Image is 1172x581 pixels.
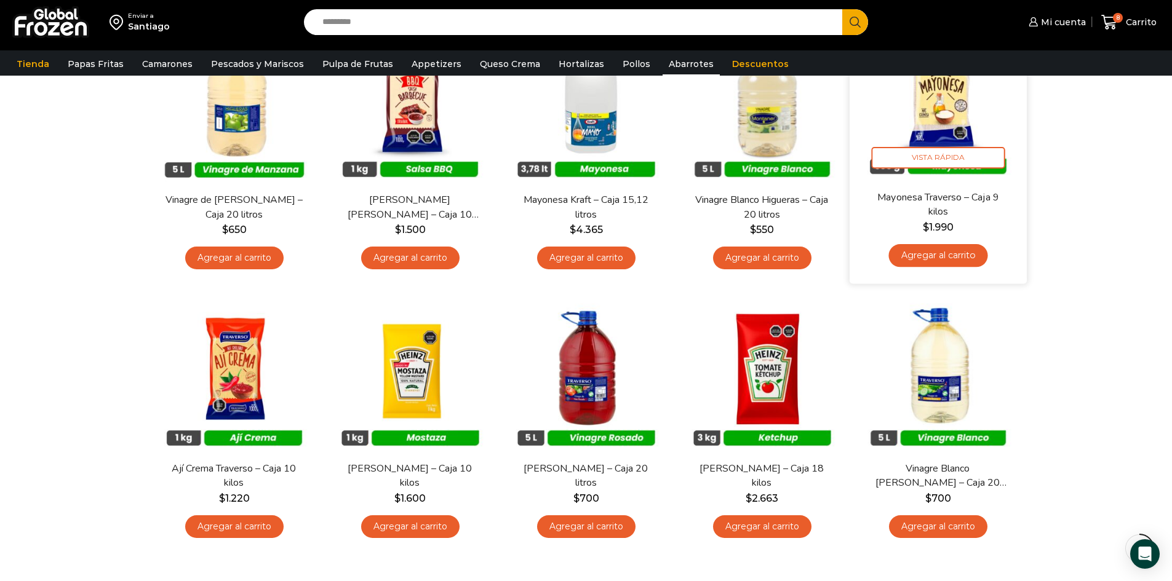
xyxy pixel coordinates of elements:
a: Hortalizas [552,52,610,76]
span: $ [394,492,401,504]
span: $ [219,492,225,504]
bdi: 1.500 [395,224,426,235]
a: [PERSON_NAME] – Caja 20 litros [515,462,656,490]
a: Pollos [616,52,656,76]
span: $ [222,224,228,235]
span: $ [925,492,931,504]
a: Mayonesa Kraft – Caja 15,12 litros [515,193,656,221]
a: Mayonesa Traverso – Caja 9 kilos [866,191,1009,219]
bdi: 700 [925,492,951,504]
a: Agregar al carrito: “Salsa Barbacue Traverso - Caja 10 kilos” [361,247,460,269]
a: Abarrotes [663,52,720,76]
span: $ [395,224,401,235]
a: Pescados y Mariscos [205,52,310,76]
a: Agregar al carrito: “Vinagre de Manzana Higueras - Caja 20 litros” [185,247,284,269]
bdi: 650 [222,224,247,235]
a: Vinagre de [PERSON_NAME] – Caja 20 litros [163,193,305,221]
a: Mi cuenta [1026,10,1086,34]
img: address-field-icon.svg [110,12,128,33]
a: Agregar al carrito: “Vinagre Blanco Higueras - Caja 20 litros” [713,247,811,269]
div: Santiago [128,20,170,33]
span: Carrito [1123,16,1157,28]
bdi: 1.600 [394,492,426,504]
bdi: 4.365 [570,224,603,235]
span: $ [573,492,580,504]
a: Agregar al carrito: “Ketchup Heinz - Caja 18 kilos” [713,515,811,538]
a: [PERSON_NAME] – Caja 18 kilos [691,462,832,490]
a: Agregar al carrito: “Mayonesa Traverso - Caja 9 kilos” [888,244,987,267]
a: [PERSON_NAME] – Caja 10 kilos [339,462,480,490]
a: Descuentos [726,52,795,76]
a: Appetizers [405,52,468,76]
a: Agregar al carrito: “Ají Crema Traverso - Caja 10 kilos” [185,515,284,538]
a: Agregar al carrito: “Mostaza Heinz - Caja 10 kilos” [361,515,460,538]
bdi: 700 [573,492,599,504]
a: Tienda [10,52,55,76]
a: Camarones [136,52,199,76]
a: Agregar al carrito: “Vinagre Blanco Traverso - Caja 20 litros” [889,515,987,538]
bdi: 1.220 [219,492,250,504]
a: Papas Fritas [62,52,130,76]
a: Vinagre Blanco Higueras – Caja 20 litros [691,193,832,221]
span: Vista Rápida [871,147,1005,168]
a: [PERSON_NAME] [PERSON_NAME] – Caja 10 kilos [339,193,480,221]
span: $ [570,224,576,235]
button: Search button [842,9,868,35]
bdi: 550 [750,224,774,235]
a: Queso Crema [474,52,546,76]
a: Agregar al carrito: “Vinagre Rosado Traverso - Caja 20 litros” [537,515,636,538]
span: $ [746,492,752,504]
span: Mi cuenta [1038,16,1086,28]
a: Pulpa de Frutas [316,52,399,76]
div: Enviar a [128,12,170,20]
a: 8 Carrito [1098,8,1160,37]
a: Vinagre Blanco [PERSON_NAME] – Caja 20 litros [867,462,1008,490]
span: $ [922,221,928,233]
a: Ají Crema Traverso – Caja 10 kilos [163,462,305,490]
bdi: 1.990 [922,221,953,233]
div: Open Intercom Messenger [1130,539,1160,569]
span: $ [750,224,756,235]
span: 8 [1113,13,1123,23]
a: Agregar al carrito: “Mayonesa Kraft - Caja 15,12 litros” [537,247,636,269]
bdi: 2.663 [746,492,778,504]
